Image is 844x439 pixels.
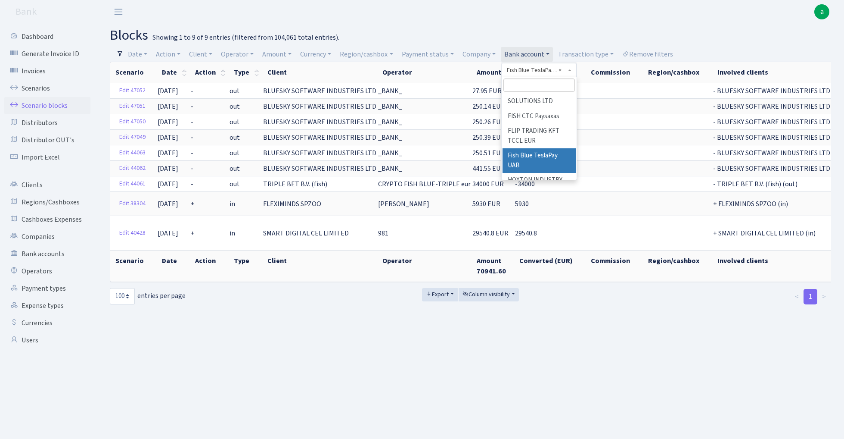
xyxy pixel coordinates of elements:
[422,288,458,301] button: Export
[378,164,402,173] span: _BANK_
[115,146,149,160] a: Edit 44063
[262,62,377,83] th: Client
[4,63,90,80] a: Invoices
[426,290,449,299] span: Export
[4,149,90,166] a: Import Excel
[263,86,376,96] span: BLUESKY SOFTWARE INDUSTRIES LTD
[4,280,90,297] a: Payment types
[804,289,817,304] a: 1
[814,4,829,19] a: a
[229,62,262,83] th: Type : activate to sort column ascending
[501,47,553,62] a: Bank account
[377,250,472,282] th: Operator
[263,164,376,173] span: BLUESKY SOFTWARE INDUSTRIES LTD
[4,194,90,211] a: Regions/Cashboxes
[191,148,193,158] span: -
[263,133,376,142] span: BLUESKY SOFTWARE INDUSTRIES LTD
[4,211,90,228] a: Cashboxes Expenses
[230,133,240,142] span: out
[263,117,376,127] span: BLUESKY SOFTWARE INDUSTRIES LTD
[115,226,149,240] a: Edit 40428
[472,179,504,189] span: 34000 EUR
[190,250,229,282] th: Action
[559,66,562,75] span: Remove all items
[152,47,184,62] a: Action
[115,131,149,144] a: Edit 47049
[191,199,195,209] span: +
[230,164,240,173] span: out
[186,47,216,62] a: Client
[4,332,90,349] a: Users
[378,102,402,111] span: _BANK_
[262,250,377,282] th: Client
[378,133,402,142] span: _BANK_
[191,102,193,111] span: -
[503,109,576,124] li: FISH CTC Paysaxas
[713,179,797,189] span: - TRIPLE BET B.V. (fish) (out)
[515,199,529,209] span: 5930
[263,179,327,189] span: TRIPLE BET B.V. (fish)
[4,45,90,63] a: Generate Invoice ID
[586,62,643,83] th: Commission
[515,229,537,238] span: 29540.8
[157,250,190,282] th: Date
[4,28,90,45] a: Dashboard
[152,34,339,42] div: Showing 1 to 9 of 9 entries (filtered from 104,061 total entries).
[472,102,505,111] span: 250.14 EUR
[191,229,195,238] span: +
[191,164,193,173] span: -
[158,179,178,189] span: [DATE]
[110,288,186,304] label: entries per page
[110,25,148,45] span: blocks
[230,148,240,158] span: out
[377,62,472,83] th: Operator
[643,250,712,282] th: Region/cashbox
[229,250,262,282] th: Type
[115,115,149,129] a: Edit 47050
[472,199,500,209] span: 5930 EUR
[514,250,586,282] th: Converted (EUR)
[472,117,505,127] span: 250.26 EUR
[459,288,519,301] button: Column visibility
[158,164,178,173] span: [DATE]
[191,133,193,142] span: -
[230,86,240,96] span: out
[4,263,90,280] a: Operators
[115,84,149,97] a: Edit 47052
[4,245,90,263] a: Bank accounts
[110,288,135,304] select: entries per page
[472,62,514,83] th: Amount
[230,199,235,209] span: in
[503,148,576,173] li: Fish Blue TeslaPay UAB
[378,117,402,127] span: _BANK_
[472,164,505,173] span: 441.55 EUR
[157,62,190,83] th: Date : activate to sort column ascending
[191,179,193,189] span: -
[4,314,90,332] a: Currencies
[619,47,676,62] a: Remove filters
[158,148,178,158] span: [DATE]
[713,199,788,209] span: + FLEXIMINDS SPZOO (in)
[230,229,235,238] span: in
[158,117,178,127] span: [DATE]
[472,229,509,238] span: 29540.8 EUR
[4,228,90,245] a: Companies
[230,102,240,111] span: out
[158,133,178,142] span: [DATE]
[643,62,712,83] th: Region/cashbox
[108,5,129,19] button: Toggle navigation
[230,179,240,189] span: out
[503,124,576,148] li: FLIP TRADING KFT TCCL EUR
[472,250,514,282] th: Amount 70941.60
[472,133,505,142] span: 250.39 EUR
[158,199,178,209] span: [DATE]
[713,229,816,238] span: + SMART DIGITAL CEL LIMITED (in)
[586,250,643,282] th: Commission
[263,229,349,238] span: SMART DIGITAL CEL LIMITED
[4,97,90,114] a: Scenario blocks
[217,47,257,62] a: Operator
[115,177,149,191] a: Edit 44061
[515,179,535,189] span: -34000
[4,114,90,132] a: Distributors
